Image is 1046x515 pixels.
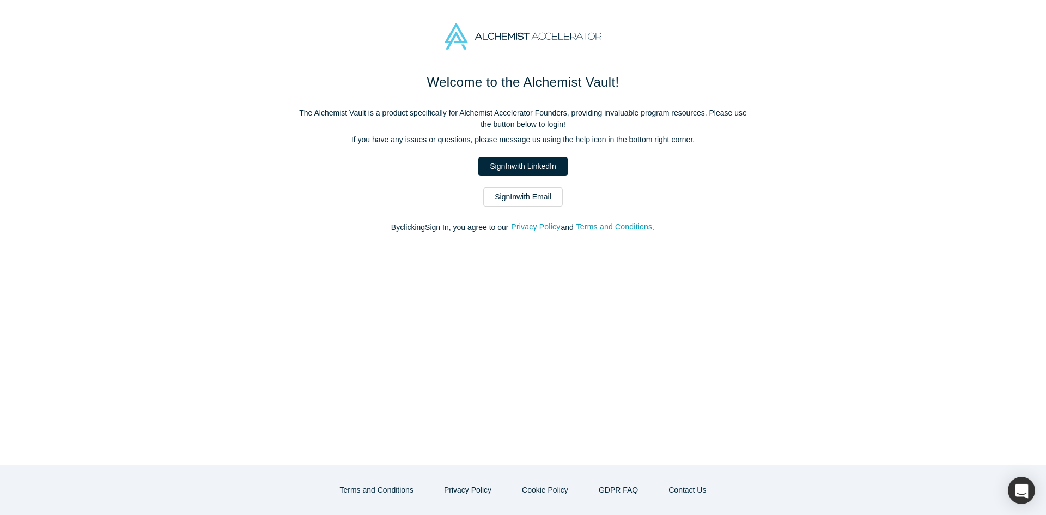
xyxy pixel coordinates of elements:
p: By clicking Sign In , you agree to our and . [294,222,752,233]
a: Contact Us [657,481,717,500]
button: Privacy Policy [433,481,503,500]
a: SignInwith Email [483,187,563,207]
button: Cookie Policy [510,481,580,500]
img: Alchemist Accelerator Logo [445,23,601,50]
button: Terms and Conditions [329,481,425,500]
a: SignInwith LinkedIn [478,157,567,176]
button: Terms and Conditions [576,221,653,233]
p: The Alchemist Vault is a product specifically for Alchemist Accelerator Founders, providing inval... [294,107,752,130]
p: If you have any issues or questions, please message us using the help icon in the bottom right co... [294,134,752,146]
a: GDPR FAQ [587,481,649,500]
h1: Welcome to the Alchemist Vault! [294,72,752,92]
button: Privacy Policy [510,221,561,233]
